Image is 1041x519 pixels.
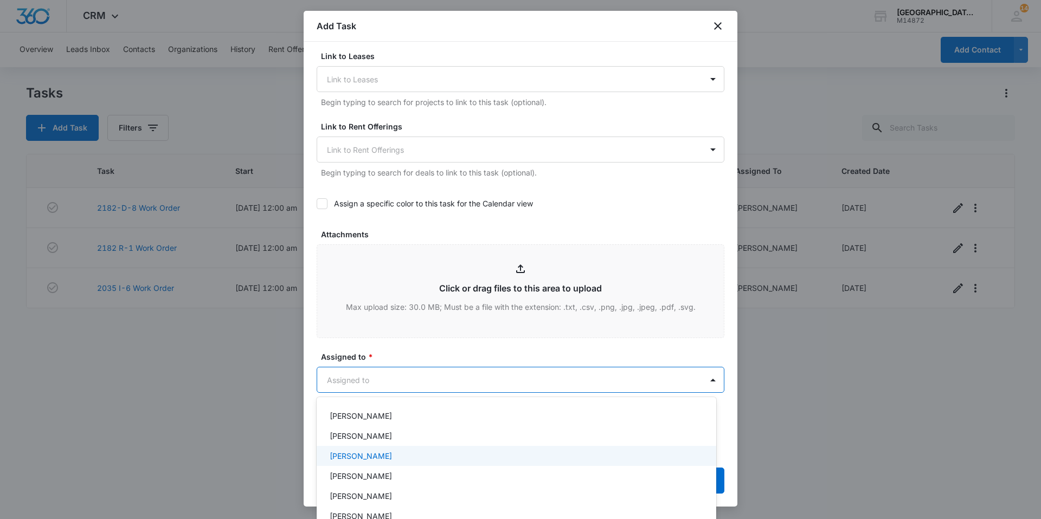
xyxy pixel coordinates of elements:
p: [PERSON_NAME] [330,490,392,502]
p: [PERSON_NAME] [330,410,392,421]
p: [PERSON_NAME] [330,450,392,462]
p: [PERSON_NAME] [330,430,392,442]
p: [PERSON_NAME] [330,470,392,482]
